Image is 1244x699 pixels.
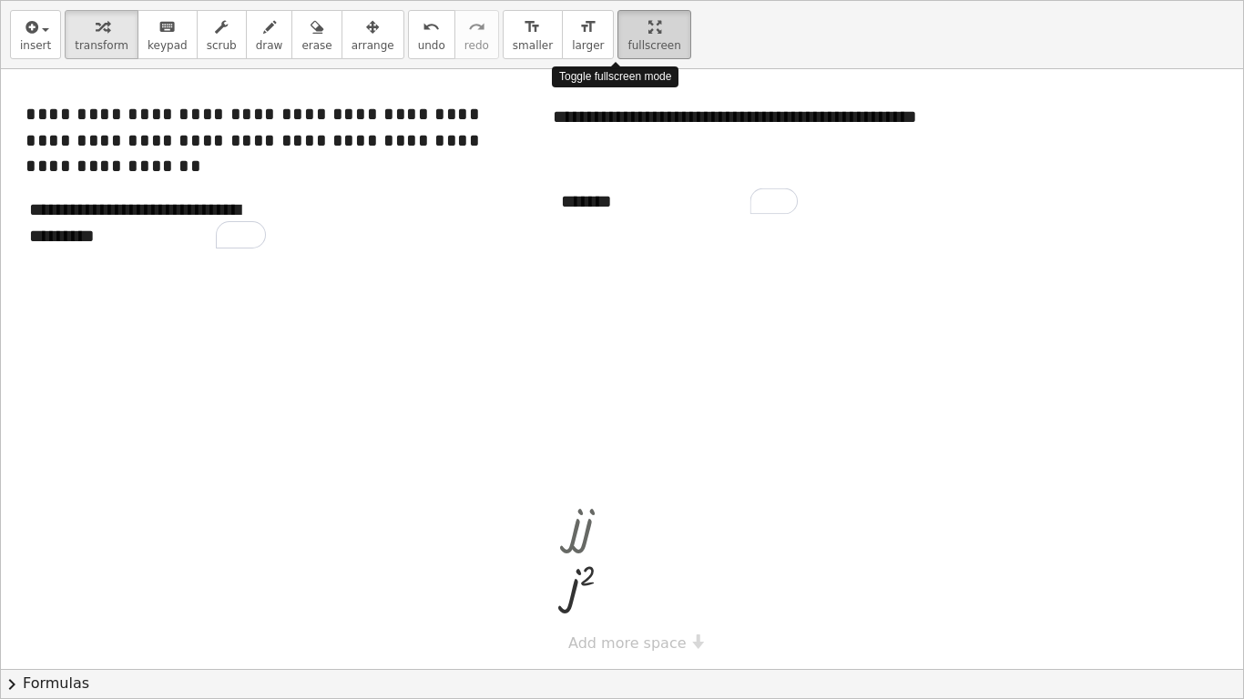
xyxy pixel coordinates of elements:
span: redo [464,39,489,52]
span: undo [418,39,445,52]
button: redoredo [454,10,499,59]
span: insert [20,39,51,52]
i: redo [468,16,485,38]
button: arrange [342,10,404,59]
button: erase [291,10,342,59]
span: erase [301,39,331,52]
span: transform [75,39,128,52]
button: insert [10,10,61,59]
div: Toggle fullscreen mode [552,66,678,87]
span: keypad [148,39,188,52]
span: arrange [352,39,394,52]
button: chevron_rightFormulas [1,669,1243,698]
span: scrub [207,39,237,52]
i: format_size [579,16,597,38]
span: smaller [513,39,553,52]
span: draw [256,39,283,52]
button: keyboardkeypad [138,10,198,59]
span: Add more space [568,634,687,652]
button: undoundo [408,10,455,59]
i: undo [423,16,440,38]
button: scrub [197,10,247,59]
span: larger [572,39,604,52]
button: draw [246,10,293,59]
i: keyboard [158,16,176,38]
div: To enrich screen reader interactions, please activate Accessibility in Grammarly extension settings [543,170,816,233]
span: fullscreen [627,39,680,52]
div: To enrich screen reader interactions, please activate Accessibility in Grammarly extension settings [11,178,284,267]
span: chevron_right [1,674,23,695]
i: format_size [524,16,541,38]
button: format_sizesmaller [503,10,563,59]
button: transform [65,10,138,59]
button: fullscreen [617,10,690,59]
button: format_sizelarger [562,10,614,59]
